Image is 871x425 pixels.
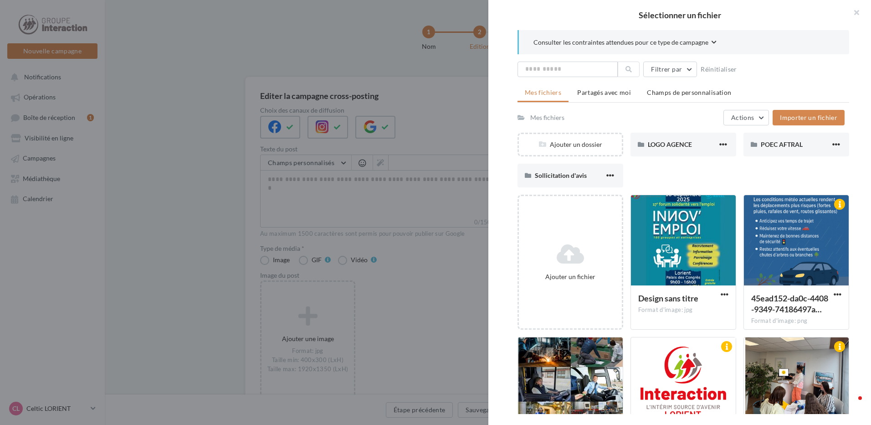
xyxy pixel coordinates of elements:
[751,293,828,314] span: 45ead152-da0c-4408-9349-74186497ae00
[503,11,856,19] h2: Sélectionner un fichier
[723,110,769,125] button: Actions
[525,88,561,96] span: Mes fichiers
[697,64,741,75] button: Réinitialiser
[731,114,754,121] span: Actions
[533,38,708,47] span: Consulter les contraintes attendues pour ce type de campagne
[519,140,622,149] div: Ajouter un dossier
[773,110,845,125] button: Importer un fichier
[533,37,717,49] button: Consulter les contraintes attendues pour ce type de campagne
[535,171,587,179] span: Sollicitation d'avis
[780,114,837,121] span: Importer un fichier
[648,140,692,148] span: LOGO AGENCE
[530,113,564,122] div: Mes fichiers
[523,272,618,281] div: Ajouter un fichier
[577,88,631,96] span: Partagés avec moi
[643,62,697,77] button: Filtrer par
[751,317,841,325] div: Format d'image: png
[761,140,803,148] span: POEC AFTRAL
[840,394,862,416] iframe: Intercom live chat
[647,88,731,96] span: Champs de personnalisation
[638,306,728,314] div: Format d'image: jpg
[638,293,698,303] span: Design sans titre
